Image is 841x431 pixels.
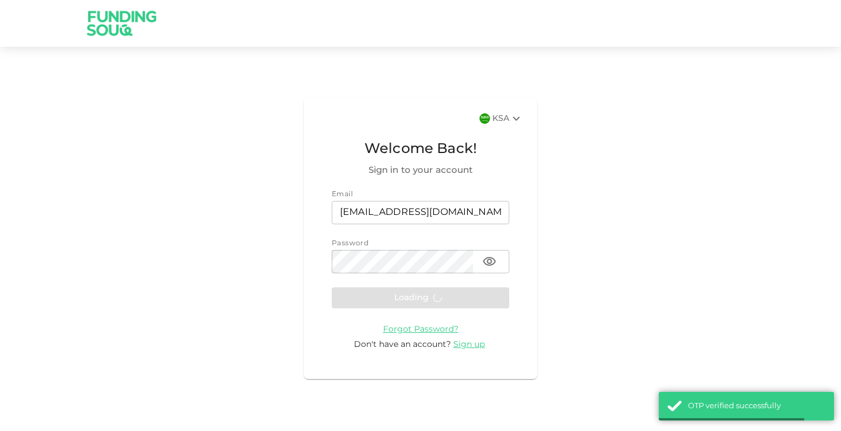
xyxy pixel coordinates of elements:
div: KSA [492,112,523,126]
img: flag-sa.b9a346574cdc8950dd34b50780441f57.svg [479,113,490,124]
span: Don't have an account? [354,340,451,349]
span: Password [332,240,369,247]
span: Email [332,191,353,198]
span: Sign in to your account [332,164,509,178]
input: email [332,201,509,224]
div: OTP verified successfully [688,401,825,412]
span: Welcome Back! [332,138,509,161]
input: password [332,250,473,273]
a: Forgot Password? [383,325,458,333]
span: Sign up [453,340,485,349]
